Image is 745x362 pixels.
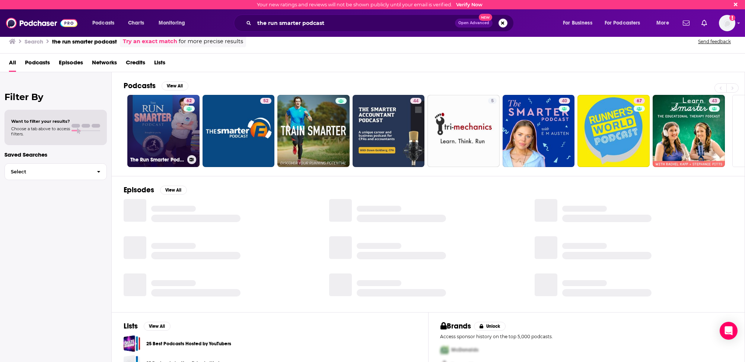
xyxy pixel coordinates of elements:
[130,157,184,163] h3: The Run Smarter Podcast
[126,57,145,72] a: Credits
[656,18,669,28] span: More
[124,335,140,352] a: 25 Best Podcasts Hosted by YouTubers
[124,81,156,90] h2: Podcasts
[634,98,645,104] a: 67
[127,95,200,167] a: 62The Run Smarter Podcast
[719,15,735,31] img: User Profile
[187,97,192,105] span: 62
[559,98,570,104] a: 40
[263,97,268,105] span: 52
[440,321,471,331] h2: Brands
[128,18,144,28] span: Charts
[162,81,188,90] button: View All
[124,321,138,331] h2: Lists
[159,18,185,28] span: Monitoring
[25,57,50,72] a: Podcasts
[709,98,720,104] a: 43
[144,322,171,331] button: View All
[719,15,735,31] button: Show profile menu
[698,17,710,29] a: Show notifications dropdown
[605,18,640,28] span: For Podcasters
[123,37,177,46] a: Try an exact match
[456,2,483,7] a: Verify Now
[11,119,70,124] span: Want to filter your results?
[413,97,418,105] span: 44
[257,2,483,7] div: Your new ratings and reviews will not be shown publicly until your email is verified.
[600,17,651,29] button: open menu
[260,98,271,104] a: 52
[6,16,77,30] img: Podchaser - Follow, Share and Rate Podcasts
[503,95,575,167] a: 40
[427,95,500,167] a: 5
[437,342,452,358] img: First Pro Logo
[154,57,165,72] a: Lists
[491,97,494,105] span: 5
[410,98,421,104] a: 44
[25,38,43,45] h3: Search
[712,97,717,105] span: 43
[5,169,91,174] span: Select
[124,81,188,90] a: PodcastsView All
[488,98,497,104] a: 5
[9,57,16,72] a: All
[4,92,107,102] h2: Filter By
[719,15,735,31] span: Logged in as BretAita
[4,151,107,158] p: Saved Searches
[637,97,642,105] span: 67
[474,322,506,331] button: Unlock
[11,126,70,137] span: Choose a tab above to access filters.
[184,98,195,104] a: 62
[353,95,425,167] a: 44
[720,322,738,340] div: Open Intercom Messenger
[241,15,521,32] div: Search podcasts, credits, & more...
[458,21,489,25] span: Open Advanced
[680,17,693,29] a: Show notifications dropdown
[254,17,455,29] input: Search podcasts, credits, & more...
[203,95,275,167] a: 52
[651,17,678,29] button: open menu
[179,37,243,46] span: for more precise results
[92,57,117,72] a: Networks
[729,15,735,21] svg: Email not verified
[123,17,149,29] a: Charts
[653,95,725,167] a: 43
[160,186,187,195] button: View All
[479,14,492,21] span: New
[4,163,107,180] button: Select
[124,321,171,331] a: ListsView All
[52,38,117,45] h3: the run smarter podcast
[452,347,479,353] span: McDonalds
[563,18,592,28] span: For Business
[124,185,154,195] h2: Episodes
[696,38,733,45] button: Send feedback
[455,19,493,28] button: Open AdvancedNew
[124,185,187,195] a: EpisodesView All
[87,17,124,29] button: open menu
[577,95,650,167] a: 67
[153,17,195,29] button: open menu
[440,334,733,339] p: Access sponsor history on the top 5,000 podcasts.
[59,57,83,72] a: Episodes
[146,340,231,348] a: 25 Best Podcasts Hosted by YouTubers
[558,17,602,29] button: open menu
[562,97,567,105] span: 40
[92,18,114,28] span: Podcasts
